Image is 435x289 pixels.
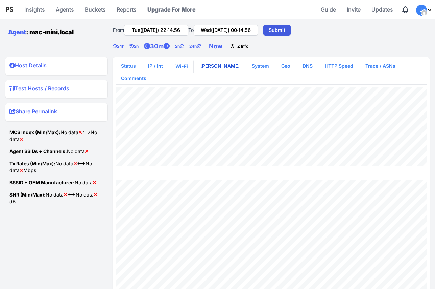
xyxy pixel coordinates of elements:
a: 2h [175,40,189,53]
span: No data <-->No data [9,129,97,142]
strong: SNR (Min/Max): [9,192,46,198]
strong: TZ Info [231,44,248,49]
div: Profile Menu [416,5,432,16]
a: Wi-Fi [170,60,193,73]
a: Trace / ASNs [360,60,401,72]
label: To [188,27,194,34]
a: Agent [8,28,26,36]
a: Status [116,60,141,72]
a: IP / Int [143,60,168,72]
strong: BSSID + OEM Manufacturer: [9,180,75,185]
a: Guide [318,1,339,18]
summary: Host Details [9,61,103,72]
a: 2h [130,40,144,53]
span: No data <-->No data Mbps [9,161,92,173]
a: Geo [276,60,296,72]
span: No data [9,180,96,185]
div: Notifications [401,6,409,14]
strong: MCS Index (Min/Max): [9,129,61,135]
a: Invite [344,1,363,18]
a: Insights [22,1,48,18]
h1: : mac-mini.local [8,27,78,37]
a: [PERSON_NAME] [195,60,245,72]
a: 24h [113,40,130,53]
strong: Tx Rates (Min/Max): [9,161,55,166]
strong: Agent SSIDs + Channels: [9,148,67,154]
a: HTTP Speed [319,60,359,72]
a: 30m [144,40,175,53]
a: DNS [297,60,318,72]
summary: Test Hosts / Records [9,84,103,95]
img: cf9449eeb569da9c9164166d5db96efa.png [421,10,427,16]
a: System [246,60,274,72]
a: Now [206,40,228,53]
span: Guide [321,3,336,16]
span: No data [9,148,89,154]
a: Comments [116,72,152,84]
a: Buckets [82,1,108,18]
a: 24h [189,40,206,53]
span: Updates [371,3,393,16]
span: J [420,8,423,13]
a: Reports [114,1,139,18]
summary: Share Permalink [9,107,103,118]
a: Updates [369,1,396,18]
a: Upgrade For More [145,1,198,18]
a: Agents [53,1,77,18]
label: From [113,27,124,34]
span: No data <-->No data dB [9,192,97,204]
a: Submit [263,25,291,36]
